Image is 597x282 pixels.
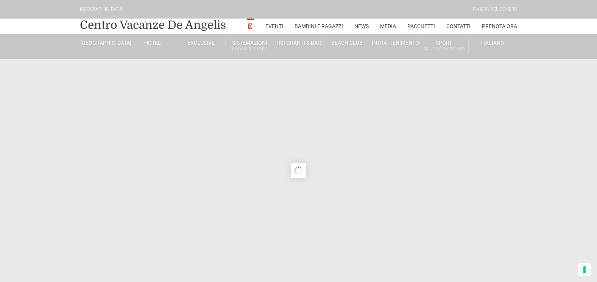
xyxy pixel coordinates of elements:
[295,19,343,34] a: Bambini e Ragazzi
[226,39,274,53] a: SistemazioniRooms & Suites
[446,19,471,34] a: Contatti
[226,45,274,53] small: Rooms & Suites
[482,19,517,34] a: Prenota Ora
[177,39,226,46] a: Exclusive
[420,45,468,53] small: All Season Tennis
[371,39,420,46] a: Intrattenimento
[265,19,283,34] a: Eventi
[80,39,128,46] a: [GEOGRAPHIC_DATA]
[420,39,468,53] a: SportAll Season Tennis
[128,39,177,46] a: Hotel
[80,17,226,33] a: Centro Vacanze De Angelis
[354,19,369,34] a: News
[80,6,123,13] div: [GEOGRAPHIC_DATA]
[407,19,435,34] a: Pacchetti
[323,39,371,46] a: Beach Club
[473,6,517,13] div: Riviera Del Conero
[380,19,396,34] a: Media
[578,263,591,276] button: Le tue preferenze relative al consenso per le tecnologie di tracciamento
[274,39,323,46] a: Ristoranti & Bar
[469,39,517,46] a: Italiano
[481,40,504,46] span: Italiano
